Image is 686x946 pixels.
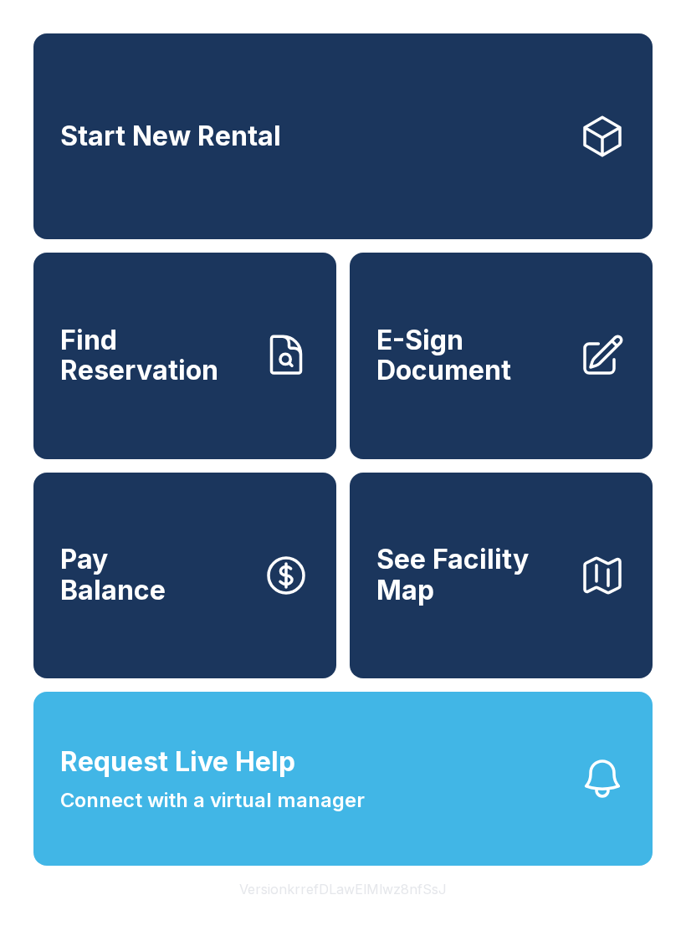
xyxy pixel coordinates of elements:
a: Start New Rental [33,33,653,239]
span: Connect with a virtual manager [60,785,365,816]
span: Start New Rental [60,121,281,152]
span: Request Live Help [60,742,295,782]
span: Find Reservation [60,325,249,386]
button: VersionkrrefDLawElMlwz8nfSsJ [226,866,460,913]
span: E-Sign Document [376,325,566,386]
button: PayBalance [33,473,336,678]
span: See Facility Map [376,545,566,606]
a: E-Sign Document [350,253,653,458]
button: See Facility Map [350,473,653,678]
a: Find Reservation [33,253,336,458]
button: Request Live HelpConnect with a virtual manager [33,692,653,866]
span: Pay Balance [60,545,166,606]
